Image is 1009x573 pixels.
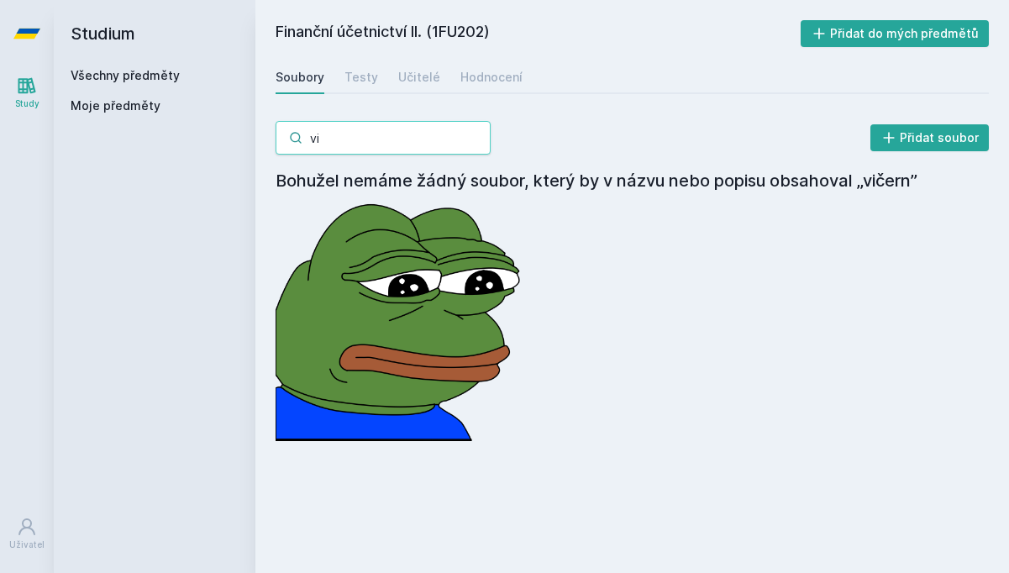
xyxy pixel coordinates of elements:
img: error_picture.png [276,193,528,441]
div: Testy [344,69,378,86]
a: Testy [344,60,378,94]
button: Přidat soubor [870,124,990,151]
button: Přidat do mých předmětů [801,20,990,47]
a: Uživatel [3,508,50,560]
a: Hodnocení [460,60,523,94]
a: Study [3,67,50,118]
input: Hledej soubor [276,121,491,155]
div: Uživatel [9,539,45,551]
span: Moje předměty [71,97,160,114]
div: Učitelé [398,69,440,86]
h2: Finanční účetnictví II. (1FU202) [276,20,801,47]
a: Učitelé [398,60,440,94]
h4: Bohužel nemáme žádný soubor, který by v názvu nebo popisu obsahoval „vičern” [276,168,989,193]
div: Study [15,97,39,110]
div: Hodnocení [460,69,523,86]
div: Soubory [276,69,324,86]
a: Všechny předměty [71,68,180,82]
a: Soubory [276,60,324,94]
